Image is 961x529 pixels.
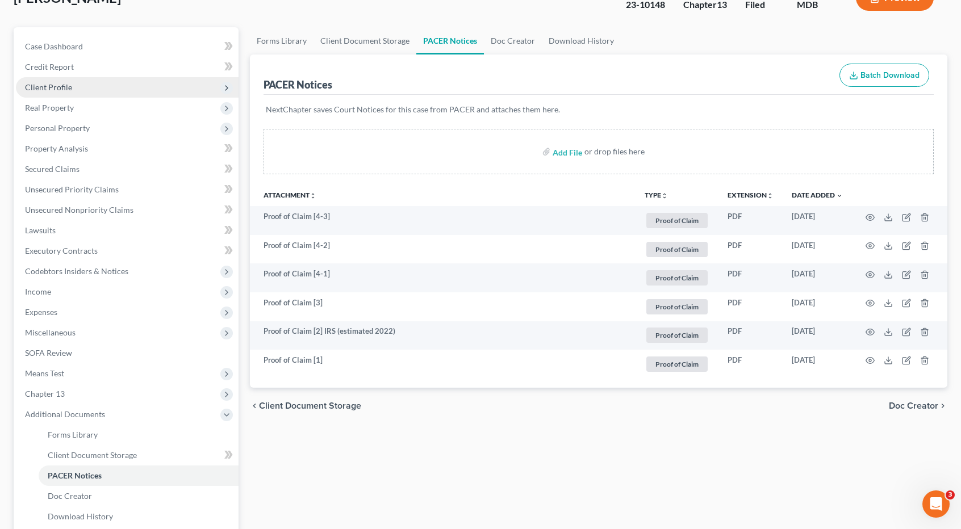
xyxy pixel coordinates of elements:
[25,266,128,276] span: Codebtors Insiders & Notices
[39,506,239,527] a: Download History
[16,36,239,57] a: Case Dashboard
[16,179,239,200] a: Unsecured Priority Claims
[767,192,774,199] i: unfold_more
[259,401,361,410] span: Client Document Storage
[39,425,239,445] a: Forms Library
[728,191,774,199] a: Extensionunfold_more
[16,200,239,220] a: Unsecured Nonpriority Claims
[718,321,783,350] td: PDF
[25,41,83,51] span: Case Dashboard
[25,103,74,112] span: Real Property
[25,287,51,296] span: Income
[266,104,931,115] p: NextChapter saves Court Notices for this case from PACER and attaches them here.
[250,292,636,321] td: Proof of Claim [3]
[783,263,852,292] td: [DATE]
[542,27,621,54] a: Download History
[25,205,133,215] span: Unsecured Nonpriority Claims
[646,299,708,314] span: Proof of Claim
[792,191,843,199] a: Date Added expand_more
[25,184,119,194] span: Unsecured Priority Claims
[39,465,239,486] a: PACER Notices
[16,241,239,261] a: Executory Contracts
[718,263,783,292] td: PDF
[25,123,90,133] span: Personal Property
[646,356,708,372] span: Proof of Claim
[39,445,239,465] a: Client Document Storage
[839,64,929,87] button: Batch Download
[416,27,484,54] a: PACER Notices
[946,490,955,499] span: 3
[250,263,636,292] td: Proof of Claim [4-1]
[646,242,708,257] span: Proof of Claim
[922,490,950,518] iframe: Intercom live chat
[25,225,56,235] span: Lawsuits
[646,328,708,343] span: Proof of Claim
[645,211,709,230] a: Proof of Claim
[646,213,708,228] span: Proof of Claim
[783,206,852,235] td: [DATE]
[250,27,314,54] a: Forms Library
[836,192,843,199] i: expand_more
[48,491,92,501] span: Doc Creator
[718,235,783,264] td: PDF
[48,511,113,521] span: Download History
[16,138,239,159] a: Property Analysis
[25,307,57,317] span: Expenses
[25,164,80,174] span: Secured Claims
[25,246,98,255] span: Executory Contracts
[264,78,332,91] div: PACER Notices
[16,57,239,77] a: Credit Report
[645,192,668,199] button: TYPEunfold_more
[25,409,105,419] span: Additional Documents
[783,292,852,321] td: [DATE]
[25,62,74,72] span: Credit Report
[718,206,783,235] td: PDF
[646,270,708,286] span: Proof of Claim
[645,355,709,373] a: Proof of Claim
[16,220,239,241] a: Lawsuits
[783,350,852,379] td: [DATE]
[718,292,783,321] td: PDF
[783,321,852,350] td: [DATE]
[645,297,709,316] a: Proof of Claim
[250,350,636,379] td: Proof of Claim [1]
[25,82,72,92] span: Client Profile
[250,235,636,264] td: Proof of Claim [4-2]
[39,486,239,506] a: Doc Creator
[889,401,947,410] button: Doc Creator chevron_right
[584,146,645,157] div: or drop files here
[645,268,709,287] a: Proof of Claim
[645,326,709,345] a: Proof of Claim
[938,401,947,410] i: chevron_right
[645,240,709,259] a: Proof of Claim
[264,191,316,199] a: Attachmentunfold_more
[25,368,64,378] span: Means Test
[48,471,102,480] span: PACER Notices
[48,450,137,460] span: Client Document Storage
[889,401,938,410] span: Doc Creator
[250,321,636,350] td: Proof of Claim [2] IRS (estimated 2022)
[16,159,239,179] a: Secured Claims
[783,235,852,264] td: [DATE]
[718,350,783,379] td: PDF
[310,192,316,199] i: unfold_more
[860,70,920,80] span: Batch Download
[250,206,636,235] td: Proof of Claim [4-3]
[25,348,72,358] span: SOFA Review
[48,430,98,439] span: Forms Library
[25,144,88,153] span: Property Analysis
[250,401,361,410] button: chevron_left Client Document Storage
[314,27,416,54] a: Client Document Storage
[661,192,668,199] i: unfold_more
[25,389,65,398] span: Chapter 13
[25,328,76,337] span: Miscellaneous
[484,27,542,54] a: Doc Creator
[250,401,259,410] i: chevron_left
[16,343,239,363] a: SOFA Review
